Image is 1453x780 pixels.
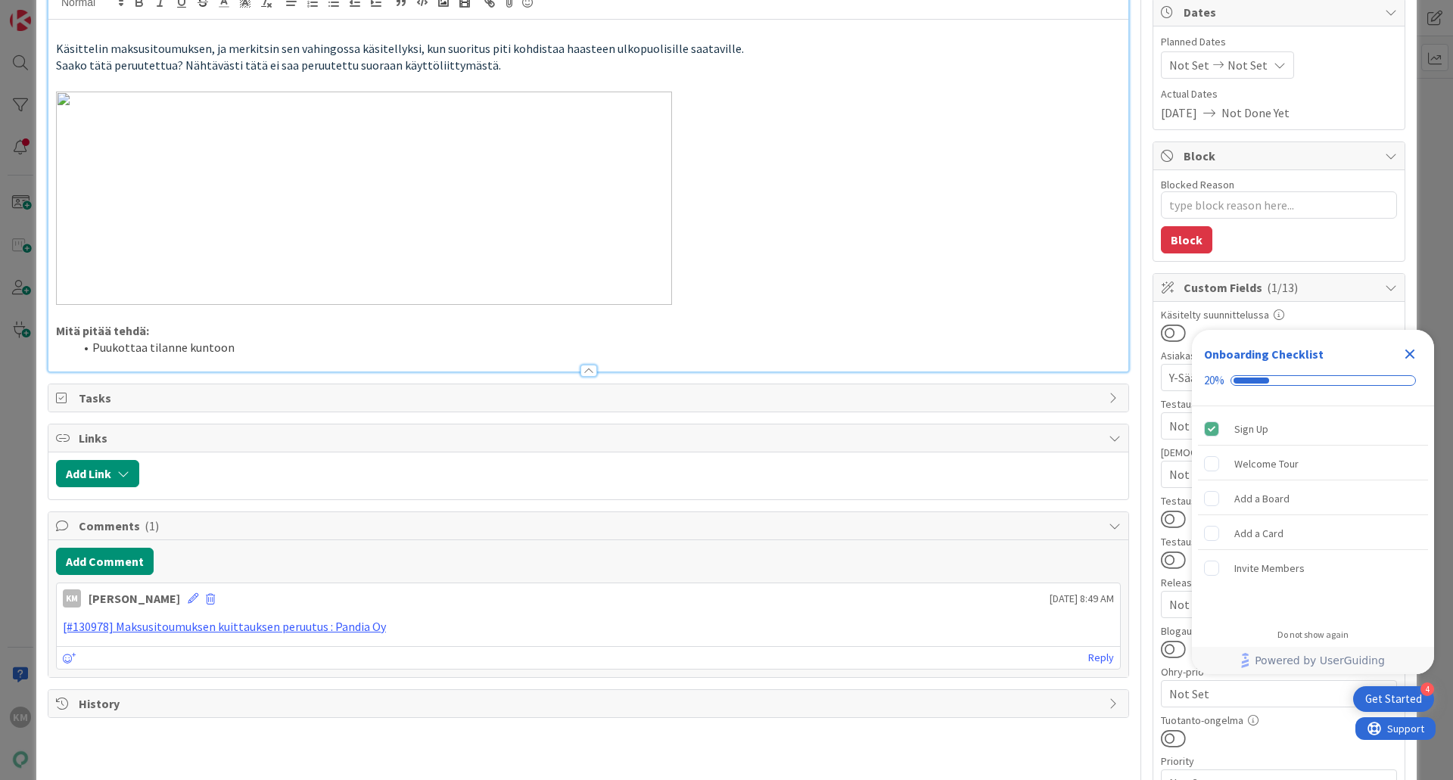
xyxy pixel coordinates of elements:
[1267,280,1298,295] span: ( 1/13 )
[1198,552,1428,585] div: Invite Members is incomplete.
[1234,489,1290,508] div: Add a Board
[1353,686,1434,712] div: Open Get Started checklist, remaining modules: 4
[1398,342,1422,366] div: Close Checklist
[79,389,1101,407] span: Tasks
[1161,309,1397,320] div: Käsitelty suunnittelussa
[1198,482,1428,515] div: Add a Board is incomplete.
[1204,374,1224,387] div: 20%
[56,323,149,338] strong: Mitä pitää tehdä:
[1420,682,1434,696] div: 4
[1192,406,1434,619] div: Checklist items
[1161,104,1197,122] span: [DATE]
[1161,715,1397,726] div: Tuotanto-ongelma
[1198,447,1428,480] div: Welcome Tour is incomplete.
[1277,629,1349,641] div: Do not show again
[1169,417,1371,435] span: Not Set
[1184,147,1377,165] span: Block
[1198,517,1428,550] div: Add a Card is incomplete.
[1169,56,1209,74] span: Not Set
[56,41,744,56] span: Käsittelin maksusitoumuksen, ja merkitsin sen vahingossa käsitellyksi, kun suoritus piti kohdista...
[1161,756,1397,766] div: Priority
[79,429,1101,447] span: Links
[1169,595,1371,614] span: Not Set
[1204,374,1422,387] div: Checklist progress: 20%
[56,460,139,487] button: Add Link
[1161,350,1397,361] div: Asiakas
[63,589,81,608] div: KM
[1050,591,1114,607] span: [DATE] 8:49 AM
[1184,3,1377,21] span: Dates
[1184,278,1377,297] span: Custom Fields
[79,695,1101,713] span: History
[32,2,69,20] span: Support
[1204,345,1324,363] div: Onboarding Checklist
[1227,56,1268,74] span: Not Set
[1161,536,1397,547] div: Testaustiimi kurkkaa
[1161,86,1397,102] span: Actual Dates
[56,57,501,73] span: Saako tätä peruutettua? Nähtävästi tätä ei saa peruutettu suoraan käyttöliittymästä.
[63,619,386,634] a: [#130978] Maksusitoumuksen kuittauksen peruutus : Pandia Oy
[145,518,159,533] span: ( 1 )
[1161,226,1212,253] button: Block
[1161,577,1397,588] div: Release
[1199,647,1427,674] a: Powered by UserGuiding
[1234,420,1268,438] div: Sign Up
[1169,368,1371,387] span: Y-Säätiö
[1088,648,1114,667] a: Reply
[79,517,1101,535] span: Comments
[1234,559,1305,577] div: Invite Members
[1161,447,1397,458] div: [DEMOGRAPHIC_DATA]
[1192,330,1434,674] div: Checklist Container
[89,589,180,608] div: [PERSON_NAME]
[1161,34,1397,50] span: Planned Dates
[56,548,154,575] button: Add Comment
[1169,683,1363,704] span: Not Set
[1161,178,1234,191] label: Blocked Reason
[74,339,1121,356] li: Puukottaa tilanne kuntoon
[1169,465,1371,483] span: Not Set
[1234,524,1283,542] div: Add a Card
[1198,412,1428,446] div: Sign Up is complete.
[1161,667,1397,677] div: Ohry-prio
[1161,399,1397,409] div: Testaus
[1161,626,1397,636] div: Blogautettu
[1192,647,1434,674] div: Footer
[56,92,672,305] img: attachment
[1255,651,1385,670] span: Powered by UserGuiding
[1365,691,1422,707] div: Get Started
[1234,455,1299,473] div: Welcome Tour
[1161,496,1397,506] div: Testaus: Käsitelty
[1221,104,1290,122] span: Not Done Yet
